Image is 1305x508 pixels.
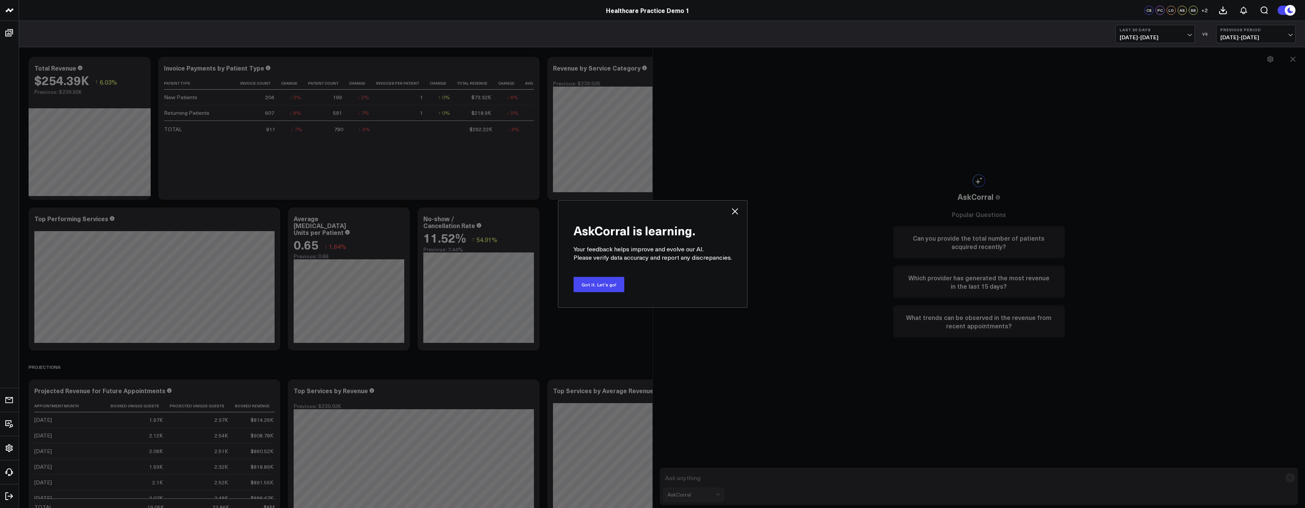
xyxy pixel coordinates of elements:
b: Previous Period [1220,27,1291,32]
p: Your feedback helps improve and evolve our AI. Please verify data accuracy and report any discrep... [574,245,732,262]
div: LO [1167,6,1176,15]
button: Last 30 Days[DATE]-[DATE] [1115,25,1195,43]
h2: AskCorral is learning. [574,216,732,237]
div: CS [1144,6,1154,15]
button: Previous Period[DATE]-[DATE] [1216,25,1295,43]
div: SB [1189,6,1198,15]
span: + 2 [1201,8,1208,13]
div: VS [1199,32,1212,36]
div: PC [1156,6,1165,15]
b: Last 30 Days [1120,27,1191,32]
span: [DATE] - [DATE] [1120,34,1191,40]
span: [DATE] - [DATE] [1220,34,1291,40]
button: +2 [1200,6,1209,15]
button: Got it. Let's go! [574,277,624,292]
div: AS [1178,6,1187,15]
a: Healthcare Practice Demo 1 [606,6,689,14]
